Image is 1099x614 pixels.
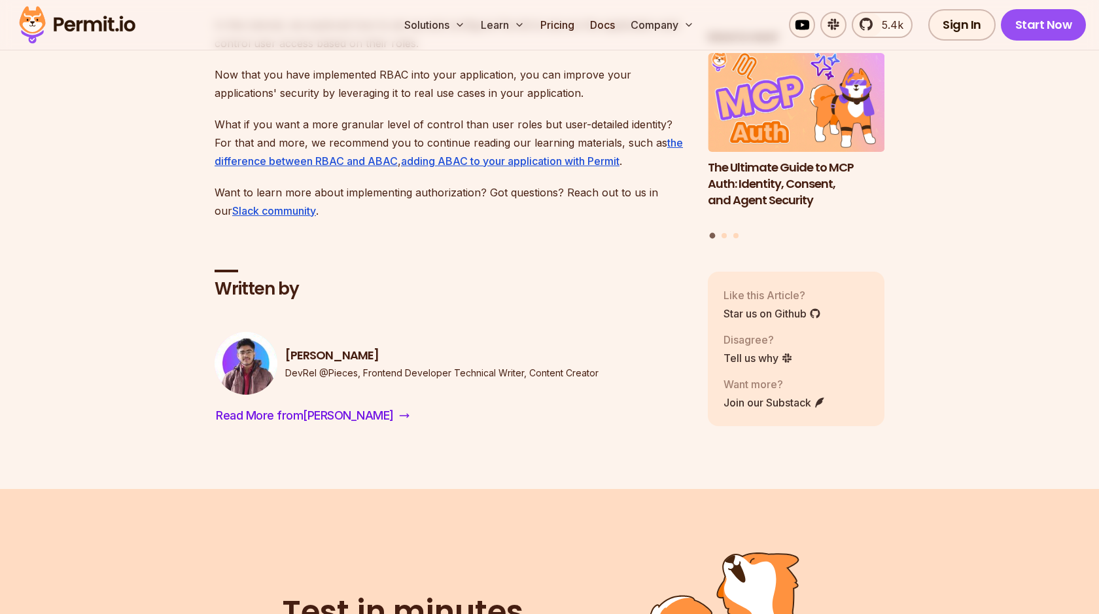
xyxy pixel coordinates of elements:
[476,12,530,38] button: Learn
[724,350,793,366] a: Tell us why
[724,395,826,410] a: Join our Substack
[585,12,620,38] a: Docs
[215,278,687,301] h2: Written by
[215,183,687,220] p: Want to learn more about implementing authorization? Got questions? Reach out to us in our .
[232,204,316,217] a: Slack community
[285,348,599,364] h3: [PERSON_NAME]
[215,65,687,102] p: Now that you have implemented RBAC into your application, you can improve your applications' secu...
[1001,9,1087,41] a: Start Now
[215,332,277,395] img: Arindam Majumder
[399,12,470,38] button: Solutions
[852,12,913,38] a: 5.4k
[928,9,996,41] a: Sign In
[722,233,727,238] button: Go to slide 2
[708,53,884,241] div: Posts
[724,376,826,392] p: Want more?
[724,332,793,348] p: Disagree?
[215,136,683,168] a: the difference between RBAC and ABAC
[535,12,580,38] a: Pricing
[285,367,599,380] p: DevRel @Pieces, Frontend Developer Technical Writer, Content Creator
[216,406,394,425] span: Read More from [PERSON_NAME]
[13,3,141,47] img: Permit logo
[401,154,619,168] a: adding ABAC to your application with Permit
[708,53,884,153] img: The Ultimate Guide to MCP Auth: Identity, Consent, and Agent Security
[724,306,821,321] a: Star us on Github
[215,115,687,170] p: What if you want a more granular level of control than user roles but user-detailed identity? For...
[708,53,884,225] a: The Ultimate Guide to MCP Auth: Identity, Consent, and Agent SecurityThe Ultimate Guide to MCP Au...
[708,160,884,208] h3: The Ultimate Guide to MCP Auth: Identity, Consent, and Agent Security
[215,405,411,426] a: Read More from[PERSON_NAME]
[874,17,903,33] span: 5.4k
[710,233,716,239] button: Go to slide 1
[708,53,884,225] li: 1 of 3
[724,287,821,303] p: Like this Article?
[625,12,699,38] button: Company
[733,233,739,238] button: Go to slide 3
